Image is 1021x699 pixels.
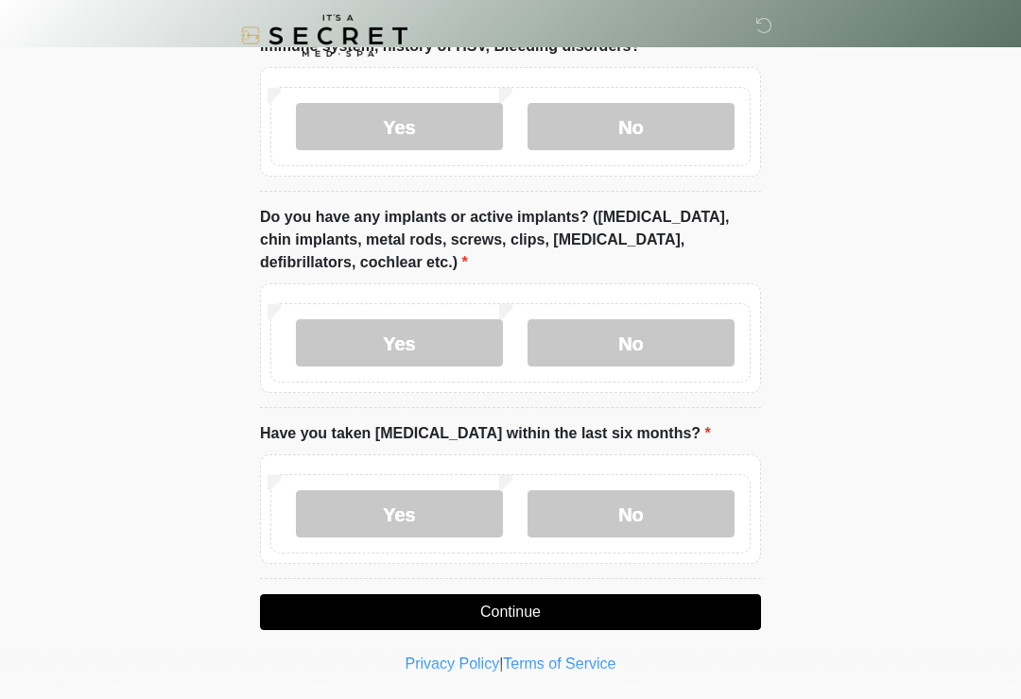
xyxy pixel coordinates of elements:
[528,490,735,537] label: No
[260,594,761,630] button: Continue
[296,103,503,150] label: Yes
[503,656,615,672] a: Terms of Service
[296,490,503,537] label: Yes
[528,319,735,367] label: No
[406,656,500,672] a: Privacy Policy
[241,14,407,57] img: It's A Secret Med Spa Logo
[260,206,761,274] label: Do you have any implants or active implants? ([MEDICAL_DATA], chin implants, metal rods, screws, ...
[260,422,711,445] label: Have you taken [MEDICAL_DATA] within the last six months?
[528,103,735,150] label: No
[499,656,503,672] a: |
[296,319,503,367] label: Yes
